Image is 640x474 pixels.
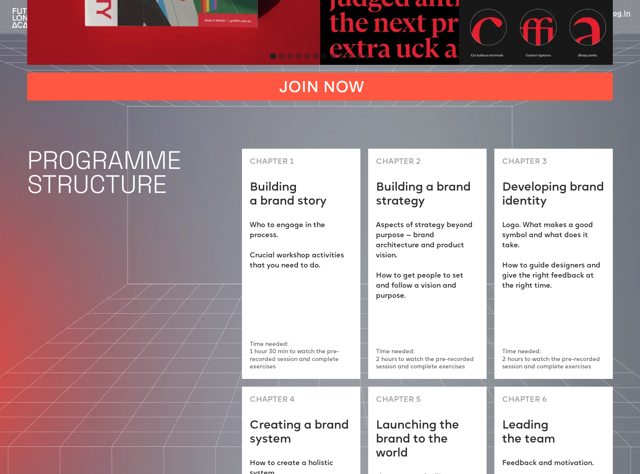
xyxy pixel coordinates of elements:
div: Show slide 11 of 12 [355,53,362,59]
div: Show slide 9 of 12 [338,53,344,59]
a: JOIN NOW [27,73,613,101]
h1: Leading the team [502,419,555,447]
div: Show slide 12 of 12 [364,53,370,59]
div: Show slide 3 of 12 [287,53,293,59]
p: CHAPTER 1 [250,156,294,167]
h2: Building a brand story [250,181,327,209]
h1: Creating a brand system [250,419,353,447]
div: Show slide 1 of 12 [270,53,276,59]
p: Time needed: 1 hour 30 min to watch the pre-recorded session and complete exercises [250,341,353,371]
p: CHAPTER 6 [502,394,547,405]
div: Show slide 6 of 12 [313,53,319,59]
p: Time needed: 2 hours to watch the pre-recorded session and complete exercises [376,348,479,371]
div: Show slide 7 of 12 [321,53,327,59]
div: Show slide 8 of 12 [330,53,336,59]
h1: Developing brand identity [502,181,605,209]
p: CHAPTER 3 [502,156,547,167]
h1: Launching the brand to the world [376,419,479,461]
p: CHAPTER 2 [376,156,421,167]
p: Aspects of strategy beyond purpose — brand architecture and product vision. ‍ How to get people t... [376,221,479,301]
p: Time needed: 2 hours to watch the pre-recorded session and complete exercises [502,348,605,371]
h1: Building a brand strategy [376,181,479,209]
a: Log In [609,9,630,19]
div: Show slide 5 of 12 [304,53,310,59]
h1: PROGRAMME STRUCTURE [27,148,234,196]
p: Who to engage in the process. ‍ Crucial workshop activities that you need to do. [250,221,353,271]
p: CHAPTER 4 [250,394,295,405]
p: CHAPTER 5 [376,394,421,405]
p: Logo. What makes a good symbol and what does it take. How to guide designers and give the right f... [502,221,605,291]
div: Show slide 2 of 12 [278,53,285,59]
div: Show slide 10 of 12 [347,53,353,59]
div: Show slide 4 of 12 [296,53,302,59]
